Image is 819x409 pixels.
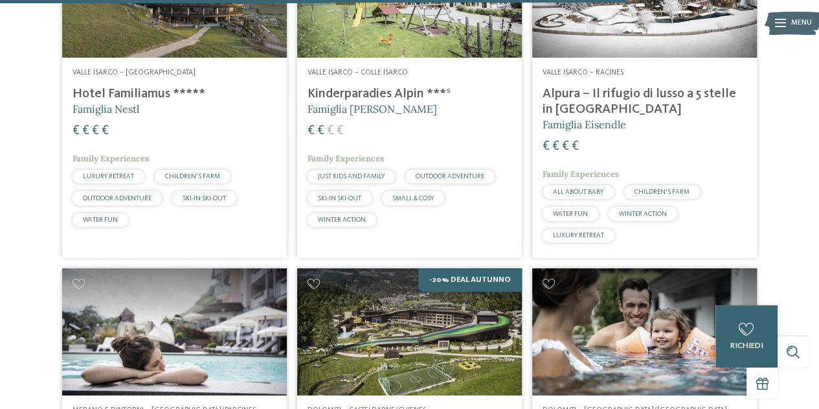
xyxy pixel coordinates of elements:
span: WATER FUN [83,216,118,223]
img: Cercate un hotel per famiglie? Qui troverete solo i migliori! [532,268,757,395]
span: Valle Isarco – Colle Isarco [308,69,408,76]
h4: Kinderparadies Alpin ***ˢ [308,86,511,102]
span: WATER FUN [553,211,588,217]
span: WINTER ACTION [318,216,366,223]
span: CHILDREN’S FARM [634,189,690,195]
span: € [562,140,569,153]
img: Cercate un hotel per famiglie? Qui troverete solo i migliori! [62,268,287,395]
span: Famiglia Eisendle [543,118,626,131]
img: Cercate un hotel per famiglie? Qui troverete solo i migliori! [297,268,522,395]
span: SMALL & COSY [392,195,434,202]
span: € [73,124,80,137]
span: Family Experiences [308,153,384,164]
span: € [82,124,89,137]
span: € [102,124,109,137]
span: € [317,124,324,137]
span: € [308,124,315,137]
span: richiedi [730,342,763,350]
span: Valle Isarco – Racines [543,69,623,76]
span: LUXURY RETREAT [83,173,134,180]
span: Family Experiences [73,153,149,164]
a: richiedi [715,305,778,368]
span: Famiglia Nestl [73,102,139,115]
span: € [327,124,334,137]
span: € [543,140,550,153]
span: Valle Isarco – [GEOGRAPHIC_DATA] [73,69,196,76]
span: OUTDOOR ADVENTURE [416,173,484,180]
span: € [552,140,559,153]
span: € [572,140,579,153]
span: JUST KIDS AND FAMILY [318,173,385,180]
span: WINTER ACTION [619,211,667,217]
span: € [92,124,99,137]
span: ALL ABOUT BABY [553,189,603,195]
span: LUXURY RETREAT [553,232,604,239]
span: SKI-IN SKI-OUT [183,195,226,202]
span: Family Experiences [543,169,619,180]
span: OUTDOOR ADVENTURE [83,195,151,202]
h4: Alpura – Il rifugio di lusso a 5 stelle in [GEOGRAPHIC_DATA] [543,86,746,117]
span: € [337,124,344,137]
span: Famiglia [PERSON_NAME] [308,102,437,115]
span: CHILDREN’S FARM [165,173,220,180]
span: SKI-IN SKI-OUT [318,195,361,202]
